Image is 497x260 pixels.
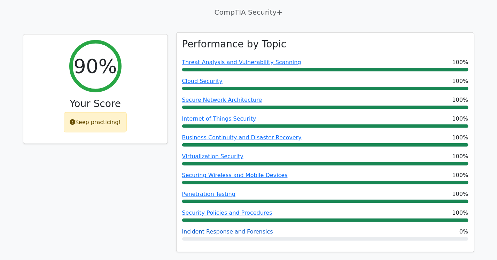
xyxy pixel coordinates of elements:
span: 0% [459,228,468,236]
a: Virtualization Security [182,153,243,160]
a: Threat Analysis and Vulnerability Scanning [182,59,301,66]
a: Security Policies and Procedures [182,209,272,216]
span: 100% [452,58,468,67]
span: 100% [452,115,468,123]
a: Securing Wireless and Mobile Devices [182,172,288,178]
span: 100% [452,77,468,85]
a: Secure Network Architecture [182,97,262,103]
div: Keep practicing! [64,112,127,132]
span: 100% [452,96,468,104]
a: Incident Response and Forensics [182,228,273,235]
a: Business Continuity and Disaster Recovery [182,134,302,141]
span: 100% [452,152,468,161]
h3: Your Score [29,98,162,110]
span: 100% [452,209,468,217]
a: Internet of Things Security [182,115,256,122]
span: 100% [452,190,468,198]
a: Cloud Security [182,78,223,84]
h3: Performance by Topic [182,38,287,50]
a: Penetration Testing [182,191,236,197]
p: CompTIA Security+ [23,7,474,17]
h2: 90% [73,54,117,78]
span: 100% [452,171,468,179]
span: 100% [452,133,468,142]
